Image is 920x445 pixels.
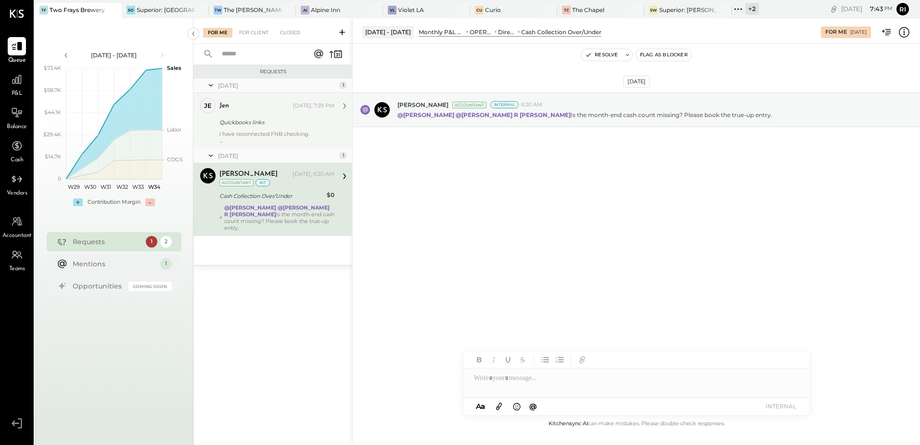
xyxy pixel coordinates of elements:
div: OPERATING EXPENSES (EBITDA) [470,28,493,36]
text: W30 [84,183,96,190]
span: [PERSON_NAME] [397,101,448,109]
span: 6:20 AM [521,101,542,109]
span: P&L [12,90,23,98]
div: [DATE] [623,76,650,88]
div: TF [39,6,48,14]
text: $58.7K [44,87,61,93]
div: The Chapel [572,6,604,14]
div: Requests [198,68,347,75]
div: copy link [829,4,839,14]
div: [DATE] [218,152,337,160]
div: 1 [146,236,157,248]
div: Superior: [PERSON_NAME] [659,6,717,14]
a: Accountant [0,212,33,240]
div: Is the month-end cash count missing? Please book the true-up entry. [224,204,334,231]
div: Alpine Inn [311,6,340,14]
div: - [145,198,155,206]
button: Flag as Blocker [636,49,691,61]
div: je [204,101,212,110]
div: Accountant [452,102,486,108]
text: W34 [148,183,160,190]
div: Cash Collection Over/Under [219,191,324,201]
div: TC [562,6,571,14]
div: VL [388,6,396,14]
text: W33 [132,183,144,190]
button: Ordered List [553,353,566,366]
div: Accountant [219,179,254,186]
a: Vendors [0,170,33,198]
a: Queue [0,37,33,65]
div: I have reconnected FNB checking. [219,131,334,144]
div: SW [649,6,658,14]
div: + 2 [745,3,759,15]
div: Quickbooks links [219,118,332,127]
text: 0 [58,175,61,182]
div: The [PERSON_NAME] [224,6,281,14]
div: [DATE] [218,81,337,90]
button: Ri [895,1,910,17]
text: Labor [167,126,181,133]
button: Aa [473,401,488,412]
div: [DATE] [850,29,867,36]
span: Balance [7,123,27,131]
div: For Me [825,28,847,36]
button: Resolve [581,49,622,61]
a: Teams [0,246,33,274]
button: Unordered List [539,353,551,366]
text: COGS [167,156,183,163]
button: Italic [487,353,500,366]
strong: @[PERSON_NAME] [224,204,276,211]
div: Superior: [GEOGRAPHIC_DATA] [137,6,194,14]
div: SO [127,6,135,14]
text: $44.1K [44,109,61,116]
div: + [73,198,83,206]
span: @ [529,402,537,411]
div: Coming Soon [128,282,172,291]
text: $29.4K [43,131,61,138]
button: Add URL [576,353,588,366]
div: jen [219,101,229,111]
span: Teams [9,265,25,274]
div: Direct Operating Expenses [498,28,516,36]
span: Queue [8,56,26,65]
div: Cu [475,6,484,14]
div: [DATE], 7:29 PM [293,102,334,110]
span: Accountant [2,232,32,240]
text: W31 [101,183,111,190]
div: [DATE] [841,4,893,13]
div: Contribution Margin [88,198,141,206]
text: W32 [116,183,128,190]
div: 2 [160,236,172,248]
span: a [481,402,485,411]
button: Bold [473,353,486,366]
strong: @[PERSON_NAME] R [PERSON_NAME] [456,111,571,118]
div: [DATE] - [DATE] [73,51,155,59]
div: Monthly P&L Comparison [419,28,465,36]
span: Cash [11,156,23,165]
div: Opportunities [73,281,124,291]
div: For Me [203,28,232,38]
div: [DATE], 6:20 AM [293,170,334,178]
div: Curio [485,6,501,14]
div: Two Frays Brewery [50,6,105,14]
div: 1 [160,258,172,270]
div: TW [214,6,222,14]
div: [PERSON_NAME] [219,170,278,179]
button: @ [526,400,540,412]
button: Strikethrough [516,353,529,366]
a: Cash [0,137,33,165]
div: Internal [490,101,519,108]
text: $14.7K [45,153,61,160]
div: Closed [275,28,305,38]
button: INTERNAL [762,400,800,413]
div: 1 [339,81,347,89]
div: For Client [234,28,273,38]
text: $73.4K [44,65,61,71]
button: Underline [502,353,514,366]
div: Violet LA [398,6,424,14]
div: $0 [327,190,334,200]
div: Cash Collection Over/Under [521,28,601,36]
div: [DATE] - [DATE] [362,26,414,38]
a: Balance [0,104,33,131]
div: AI [301,6,309,14]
